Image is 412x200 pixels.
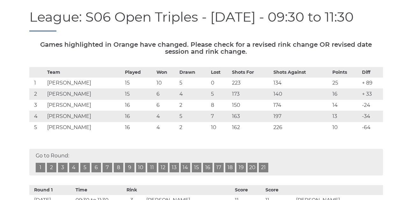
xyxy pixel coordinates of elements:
[91,163,101,172] a: 6
[178,111,209,122] td: 5
[46,122,123,133] td: [PERSON_NAME]
[114,163,123,172] a: 8
[233,185,264,195] th: Score
[248,163,257,172] a: 20
[225,163,235,172] a: 18
[331,89,360,100] td: 16
[230,67,272,78] th: Shots For
[230,78,272,89] td: 223
[178,67,209,78] th: Drawn
[29,10,383,31] h1: League: S06 Open Triples - [DATE] - 09:30 to 11:30
[69,163,79,172] a: 4
[209,100,230,111] td: 8
[29,41,383,55] h5: Games highlighted in Orange have changed. Please check for a revised rink change OR revised date ...
[181,163,190,172] a: 14
[155,122,178,133] td: 4
[214,163,224,172] a: 17
[123,78,155,89] td: 15
[272,100,331,111] td: 174
[123,67,155,78] th: Played
[155,100,178,111] td: 6
[331,100,360,111] td: 14
[209,78,230,89] td: 0
[178,89,209,100] td: 4
[47,163,56,172] a: 2
[272,89,331,100] td: 140
[360,100,383,111] td: -24
[29,100,46,111] td: 3
[230,111,272,122] td: 163
[331,122,360,133] td: 10
[230,100,272,111] td: 150
[46,78,123,89] td: [PERSON_NAME]
[272,122,331,133] td: 226
[155,111,178,122] td: 4
[29,111,46,122] td: 4
[331,67,360,78] th: Points
[46,111,123,122] td: [PERSON_NAME]
[360,89,383,100] td: + 33
[125,163,134,172] a: 9
[360,122,383,133] td: -64
[123,100,155,111] td: 16
[46,89,123,100] td: [PERSON_NAME]
[123,89,155,100] td: 15
[58,163,68,172] a: 3
[209,122,230,133] td: 10
[203,163,213,172] a: 16
[158,163,168,172] a: 12
[259,163,268,172] a: 21
[46,100,123,111] td: [PERSON_NAME]
[272,67,331,78] th: Shots Against
[331,111,360,122] td: 13
[230,89,272,100] td: 173
[264,185,294,195] th: Score
[29,122,46,133] td: 5
[103,163,112,172] a: 7
[178,78,209,89] td: 5
[192,163,201,172] a: 15
[147,163,157,172] a: 11
[209,111,230,122] td: 7
[209,89,230,100] td: 5
[178,122,209,133] td: 2
[178,100,209,111] td: 2
[136,163,146,172] a: 10
[155,78,178,89] td: 10
[123,111,155,122] td: 16
[46,67,123,78] th: Team
[170,163,179,172] a: 13
[123,122,155,133] td: 16
[209,67,230,78] th: Lost
[29,185,74,195] th: Round 1
[331,78,360,89] td: 25
[236,163,246,172] a: 19
[272,111,331,122] td: 197
[74,185,119,195] th: Time
[360,67,383,78] th: Diff
[119,185,145,195] th: Rink
[80,163,90,172] a: 5
[36,163,45,172] a: 1
[360,78,383,89] td: + 89
[155,89,178,100] td: 6
[230,122,272,133] td: 162
[272,78,331,89] td: 134
[29,89,46,100] td: 2
[29,149,383,176] div: Go to Round:
[360,111,383,122] td: -34
[155,67,178,78] th: Won
[29,78,46,89] td: 1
